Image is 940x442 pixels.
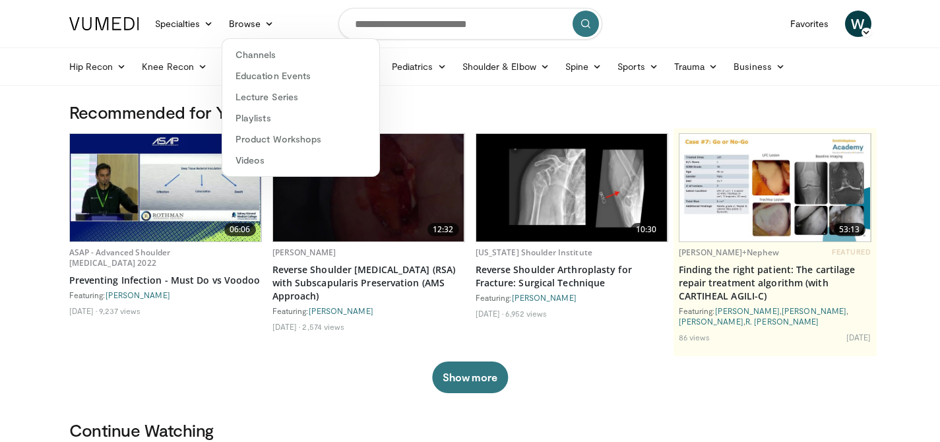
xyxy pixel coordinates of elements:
a: [PERSON_NAME] [272,247,336,258]
li: [DATE] [846,332,871,342]
a: Sports [610,53,666,80]
img: 14de8be9-0a1b-4abf-a68a-6c172c585c2e.620x360_q85_upscale.jpg [476,134,668,241]
a: Knee Recon [134,53,215,80]
span: 53:13 [834,223,865,236]
a: Playlists [222,108,379,129]
a: Spine [557,53,610,80]
li: 2,574 views [302,321,344,332]
button: Show more [432,362,508,393]
div: Featuring: [272,305,465,316]
a: Hip Recon [61,53,135,80]
a: [PERSON_NAME] [679,317,743,326]
a: 12:32 [273,134,464,241]
a: 06:06 [70,134,261,241]
a: [PERSON_NAME] [782,306,846,315]
a: Shoulder & Elbow [454,53,557,80]
h3: Recommended for You [69,102,871,123]
li: [DATE] [272,321,301,332]
a: Preventing Infection - Must Do vs Voodoo [69,274,262,287]
a: Business [726,53,793,80]
a: Channels [222,44,379,65]
li: [DATE] [69,305,98,316]
div: Browse [222,38,380,177]
img: 2894c166-06ea-43da-b75e-3312627dae3b.620x360_q85_upscale.jpg [679,134,871,241]
a: [PERSON_NAME]+Nephew [679,247,779,258]
span: 10:30 [631,223,662,236]
a: Reverse Shoulder Arthroplasty for Fracture: Surgical Technique [476,263,668,290]
a: Finding the right patient: The cartilage repair treatment algorithm (with CARTIHEAL AGILI-C) [679,263,871,303]
a: Reverse Shoulder [MEDICAL_DATA] (RSA) with Subscapularis Preservation (AMS Approach) [272,263,465,303]
span: 06:06 [224,223,256,236]
a: Favorites [782,11,837,37]
a: [PERSON_NAME] [512,293,577,302]
li: 6,952 views [505,308,547,319]
li: 9,237 views [99,305,141,316]
a: Lecture Series [222,86,379,108]
div: Featuring: [69,290,262,300]
div: Featuring: [476,292,668,303]
img: VuMedi Logo [69,17,139,30]
div: Featuring: , , , [679,305,871,327]
a: Specialties [147,11,222,37]
a: 53:13 [679,134,871,241]
span: 12:32 [427,223,459,236]
img: aae374fe-e30c-4d93-85d1-1c39c8cb175f.620x360_q85_upscale.jpg [70,134,261,241]
a: [PERSON_NAME] [715,306,780,315]
h3: Continue Watching [69,420,871,441]
a: [PERSON_NAME] [106,290,170,300]
a: Product Workshops [222,129,379,150]
li: 86 views [679,332,710,342]
a: [US_STATE] Shoulder Institute [476,247,592,258]
a: Trauma [666,53,726,80]
a: Browse [221,11,282,37]
input: Search topics, interventions [338,8,602,40]
a: Pediatrics [384,53,454,80]
a: ASAP - Advanced Shoulder [MEDICAL_DATA] 2022 [69,247,171,268]
a: R. [PERSON_NAME] [745,317,819,326]
a: Education Events [222,65,379,86]
li: [DATE] [476,308,504,319]
a: Foot & Ankle [215,53,299,80]
a: Videos [222,150,379,171]
a: W [845,11,871,37]
a: [PERSON_NAME] [309,306,373,315]
img: f5a43089-e37c-4409-89bd-d6d9eaa40135.620x360_q85_upscale.jpg [273,134,464,241]
a: 10:30 [476,134,668,241]
span: FEATURED [832,247,871,257]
